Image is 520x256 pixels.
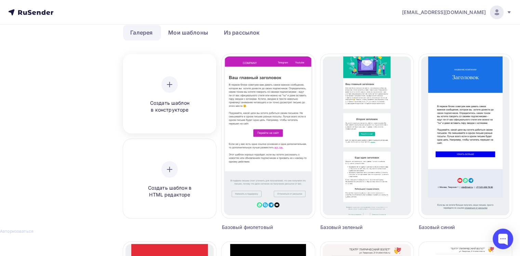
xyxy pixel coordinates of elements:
span: Создать шаблон в HTML редакторе [137,184,202,199]
span: [EMAIL_ADDRESS][DOMAIN_NAME] [402,9,486,16]
a: Мои шаблоны [161,25,215,40]
a: Из рассылок [217,25,267,40]
span: Создать шаблон в конструкторе [137,100,202,114]
a: Галерея [123,25,160,40]
a: [EMAIL_ADDRESS][DOMAIN_NAME] [402,5,512,19]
